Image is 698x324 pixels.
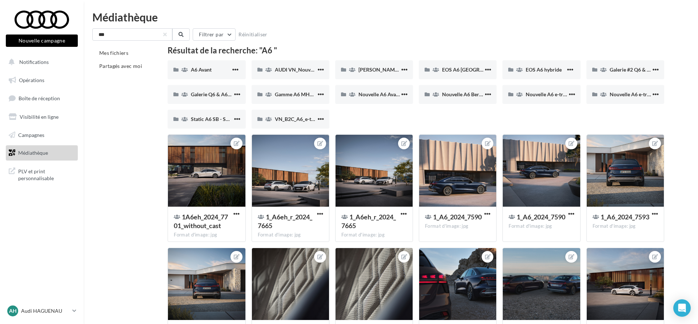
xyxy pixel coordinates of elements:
button: Nouvelle campagne [6,35,78,47]
span: EOS A6 hybride [526,66,562,73]
span: Notifications [19,59,49,65]
a: Campagnes [4,127,79,143]
span: AUDI VN_Nouvelle A6 e-tron [275,66,341,73]
a: Visibilité en ligne [4,109,79,125]
span: [PERSON_NAME] - Post 4 A6 SB (FB- Insta - LK) [358,66,466,73]
button: Notifications [4,54,76,70]
span: 1_A6eh_r_2024_7665 [258,213,312,230]
span: Galerie Q6 & A6 SB - Shooting NV [191,91,268,97]
div: Format d'image: jpg [425,223,490,230]
span: Partagés avec moi [99,63,142,69]
span: Nouvelle A6 e-tron [610,91,653,97]
span: A6 Avant [191,66,212,73]
a: Opérations [4,73,79,88]
p: Audi HAGUENAU [21,307,69,315]
span: Nouvelle A6 Avant e-hybrid [358,91,421,97]
span: Static A6 SB - Shooting NV [191,116,252,122]
span: Visibilité en ligne [20,114,59,120]
div: Format d'image: jpg [174,232,239,238]
a: PLV et print personnalisable [4,163,79,185]
button: Filtrer par [193,28,236,41]
div: Format d'image: jpg [258,232,323,238]
span: AH [9,307,17,315]
button: Réinitialiser [236,30,270,39]
span: 1A6eh_2024_7701_without_cast [174,213,228,230]
span: Boîte de réception [19,95,60,101]
div: Médiathèque [92,12,689,23]
span: EOS A6 [GEOGRAPHIC_DATA] [442,66,512,73]
span: Mes fichiers [99,50,128,56]
span: Opérations [19,77,44,83]
a: Médiathèque [4,145,79,161]
a: Boîte de réception [4,90,79,106]
span: Campagnes [18,131,44,138]
span: 1_A6_2024_7590 [517,213,565,221]
span: 1_A6eh_r_2024_7665 [341,213,396,230]
div: Format d'image: jpg [509,223,574,230]
div: Open Intercom Messenger [673,299,691,317]
a: AH Audi HAGUENAU [6,304,78,318]
span: VN_B2C_A6_e-tron_VOL_1X1 [275,116,343,122]
span: 1_A6_2024_7593 [601,213,649,221]
span: Nouvelle A6 Berline e-hybrid [442,91,508,97]
span: Gamme A6 MHEV+ [275,91,319,97]
span: Galerie #2 Q6 & A6 SB - Shooting NV [610,66,694,73]
span: Médiathèque [18,150,48,156]
div: Résultat de la recherche: "A6 " [168,46,664,54]
span: Nouvelle A6 e-tron [526,91,569,97]
span: 1_A6_2024_7590 [433,213,482,221]
div: Format d'image: jpg [341,232,407,238]
div: Format d'image: jpg [593,223,658,230]
span: PLV et print personnalisable [18,166,75,182]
